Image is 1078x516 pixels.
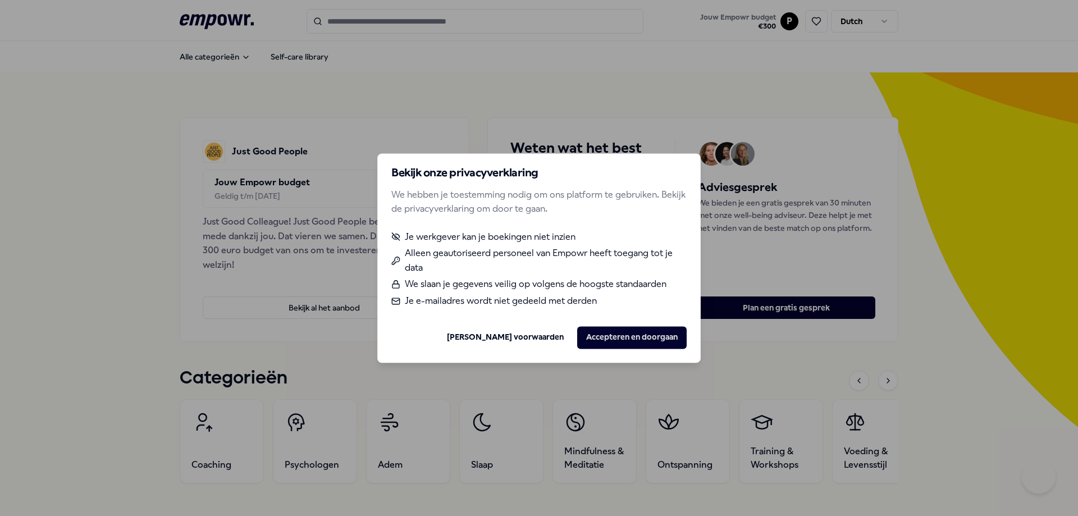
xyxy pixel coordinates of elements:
[391,277,687,292] li: We slaan je gegevens veilig op volgens de hoogste standaarden
[391,246,687,275] li: Alleen geautoriseerd personeel van Empowr heeft toegang tot je data
[391,167,687,179] h2: Bekijk onze privacyverklaring
[391,188,687,216] p: We hebben je toestemming nodig om ons platform te gebruiken. Bekijk de privacyverklaring om door ...
[577,326,687,349] button: Accepteren en doorgaan
[447,331,564,344] a: [PERSON_NAME] voorwaarden
[438,326,573,349] button: [PERSON_NAME] voorwaarden
[391,230,687,244] li: Je werkgever kan je boekingen niet inzien
[391,294,687,308] li: Je e-mailadres wordt niet gedeeld met derden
